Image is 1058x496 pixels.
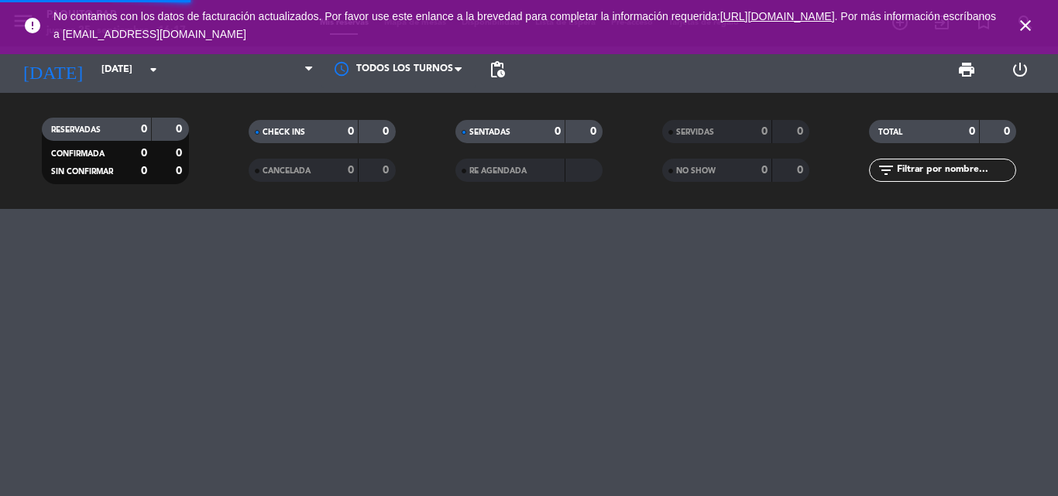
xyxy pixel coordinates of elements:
[590,126,599,137] strong: 0
[1016,16,1035,35] i: close
[383,165,392,176] strong: 0
[957,60,976,79] span: print
[51,168,113,176] span: SIN CONFIRMAR
[877,161,895,180] i: filter_list
[263,167,311,175] span: CANCELADA
[141,166,147,176] strong: 0
[761,126,768,137] strong: 0
[348,126,354,137] strong: 0
[383,126,392,137] strong: 0
[23,16,42,35] i: error
[176,166,185,176] strong: 0
[51,126,101,134] span: RESERVADAS
[761,165,768,176] strong: 0
[878,128,902,136] span: TOTAL
[176,124,185,135] strong: 0
[141,124,147,135] strong: 0
[348,165,354,176] strong: 0
[1004,126,1013,137] strong: 0
[53,10,996,40] span: No contamos con los datos de facturación actualizados. Por favor use este enlance a la brevedad p...
[676,128,714,136] span: SERVIDAS
[144,60,163,79] i: arrow_drop_down
[488,60,507,79] span: pending_actions
[676,167,716,175] span: NO SHOW
[12,53,94,87] i: [DATE]
[469,167,527,175] span: RE AGENDADA
[53,10,996,40] a: . Por más información escríbanos a [EMAIL_ADDRESS][DOMAIN_NAME]
[469,128,510,136] span: SENTADAS
[555,126,561,137] strong: 0
[176,148,185,159] strong: 0
[993,46,1046,93] div: LOG OUT
[720,10,835,22] a: [URL][DOMAIN_NAME]
[969,126,975,137] strong: 0
[895,162,1015,179] input: Filtrar por nombre...
[797,126,806,137] strong: 0
[51,150,105,158] span: CONFIRMADA
[797,165,806,176] strong: 0
[263,128,305,136] span: CHECK INS
[141,148,147,159] strong: 0
[1011,60,1029,79] i: power_settings_new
